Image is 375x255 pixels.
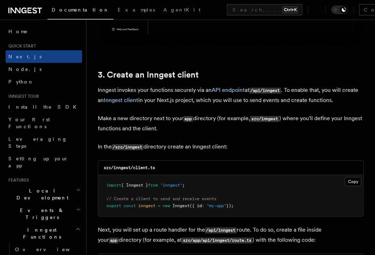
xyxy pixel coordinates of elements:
p: Make a new directory next to your directory (for example, ) where you'll define your Inngest func... [98,114,364,133]
code: app [109,238,119,243]
a: Documentation [47,2,113,20]
span: Home [8,28,28,35]
code: /src/inngest [112,144,144,150]
a: Home [6,25,82,38]
button: Local Development [6,184,82,204]
code: /api/inngest [205,227,237,233]
span: Install the SDK [8,104,81,110]
p: Inngest invokes your functions securely via an at . To enable that, you will create an in your Ne... [98,85,364,105]
span: Quick start [6,43,36,49]
span: "my-app" [207,203,226,208]
span: Your first Functions [8,117,50,129]
a: Leveraging Steps [6,133,82,152]
button: Toggle dark mode [331,6,348,14]
span: }); [226,203,234,208]
code: src/inngest/client.ts [104,165,155,170]
span: Next.js [8,54,42,59]
span: Setting up your app [8,156,68,168]
kbd: Ctrl+K [282,6,298,13]
span: from [148,183,158,188]
span: Node.js [8,66,42,72]
a: Install the SDK [6,101,82,113]
span: Inngest Functions [6,226,75,240]
a: Your first Functions [6,113,82,133]
a: Inngest client [104,97,138,103]
span: : [202,203,204,208]
span: ({ id [190,203,202,208]
button: Events & Triggers [6,204,82,224]
a: AgentKit [159,2,205,19]
span: export [106,203,121,208]
p: Next, you will set up a route handler for the route. To do so, create a file inside your director... [98,225,364,245]
span: Inngest tour [6,94,39,99]
a: Setting up your app [6,152,82,172]
button: Copy [345,177,361,186]
span: "inngest" [160,183,182,188]
a: Next.js [6,50,82,63]
p: In the directory create an Inngest client: [98,142,364,152]
a: API endpoint [212,87,245,93]
span: Events & Triggers [6,207,76,221]
span: Features [6,177,29,183]
span: new [163,203,170,208]
span: { Inngest } [121,183,148,188]
button: Search...Ctrl+K [227,4,302,15]
span: Leveraging Steps [8,136,67,149]
span: const [124,203,136,208]
span: inngest [138,203,155,208]
span: import [106,183,121,188]
span: Local Development [6,187,76,201]
span: AgentKit [163,7,200,13]
span: Overview [15,247,87,252]
code: app [183,116,193,122]
code: /api/inngest [249,88,281,94]
span: ; [182,183,185,188]
a: Python [6,75,82,88]
span: Examples [118,7,155,13]
span: // Create a client to send and receive events [106,196,216,201]
a: Examples [113,2,159,19]
button: Inngest Functions [6,224,82,243]
code: src/app/api/inngest/route.ts [182,238,252,243]
span: Inngest [172,203,190,208]
a: Node.js [6,63,82,75]
span: Python [8,79,34,85]
a: 3. Create an Inngest client [98,70,199,80]
span: Documentation [52,7,109,13]
code: src/inngest [250,116,279,122]
span: = [158,203,160,208]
